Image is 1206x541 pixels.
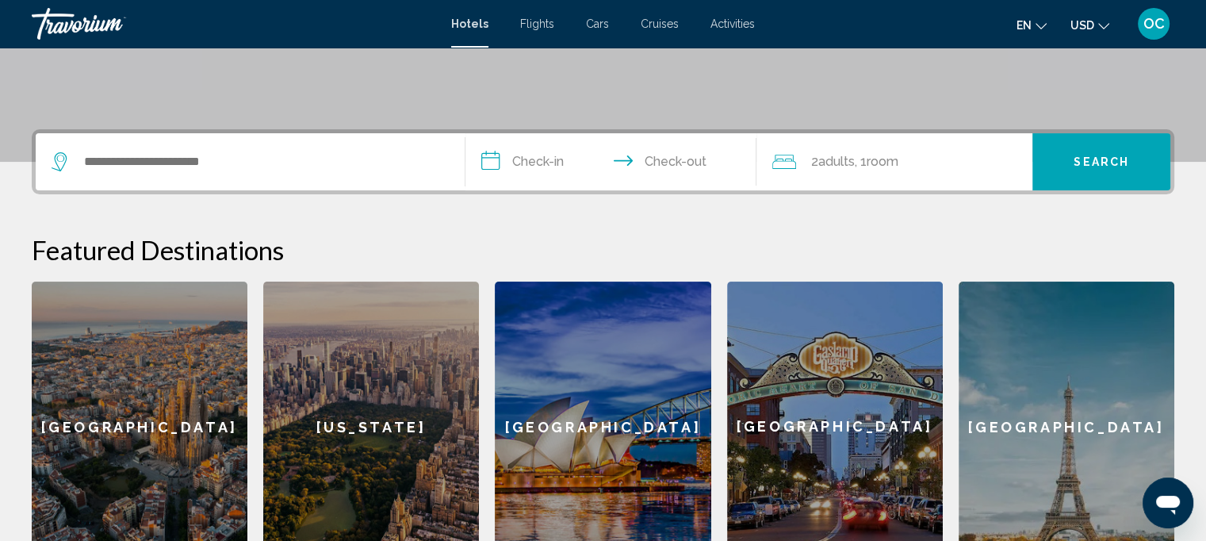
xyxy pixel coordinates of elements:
[520,17,554,30] a: Flights
[1016,19,1032,32] span: en
[1070,13,1109,36] button: Change currency
[36,133,1170,190] div: Search widget
[465,133,757,190] button: Check in and out dates
[866,154,898,169] span: Room
[1070,19,1094,32] span: USD
[710,17,755,30] a: Activities
[1016,13,1047,36] button: Change language
[756,133,1032,190] button: Travelers: 2 adults, 0 children
[1032,133,1170,190] button: Search
[586,17,609,30] a: Cars
[817,154,854,169] span: Adults
[810,151,854,173] span: 2
[32,234,1174,266] h2: Featured Destinations
[32,8,435,40] a: Travorium
[1143,478,1193,528] iframe: Button to launch messaging window
[451,17,488,30] a: Hotels
[1143,16,1165,32] span: OC
[1074,156,1129,169] span: Search
[1133,7,1174,40] button: User Menu
[854,151,898,173] span: , 1
[641,17,679,30] a: Cruises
